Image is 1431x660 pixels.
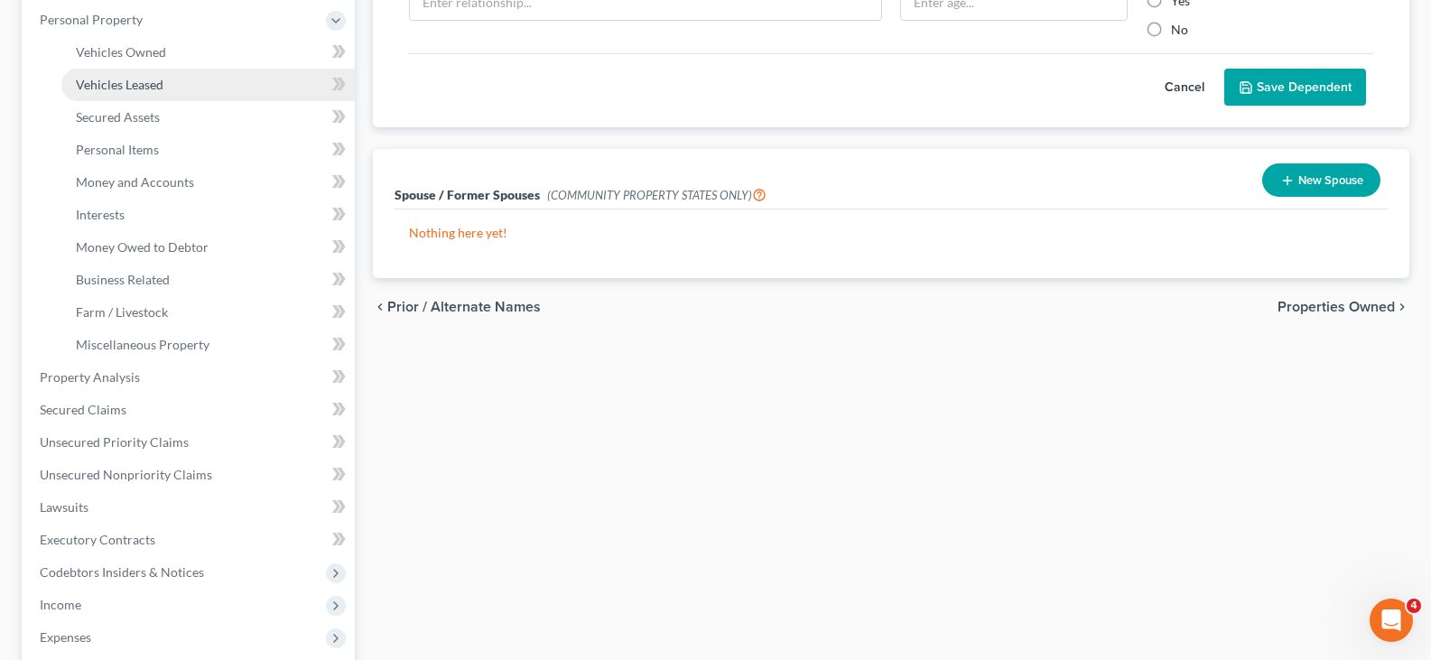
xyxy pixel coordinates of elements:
span: Personal Items [76,142,159,157]
span: Income [40,597,81,612]
span: Business Related [76,272,170,287]
a: Miscellaneous Property [61,329,355,361]
span: Lawsuits [40,499,88,515]
span: Codebtors Insiders & Notices [40,564,204,580]
a: Unsecured Priority Claims [25,426,355,459]
button: New Spouse [1262,163,1380,197]
a: Money Owed to Debtor [61,231,355,264]
a: Business Related [61,264,355,296]
a: Executory Contracts [25,524,355,556]
span: (COMMUNITY PROPERTY STATES ONLY) [547,188,767,202]
span: Property Analysis [40,369,140,385]
i: chevron_right [1395,300,1409,314]
i: chevron_left [373,300,387,314]
button: Cancel [1145,70,1224,106]
span: Secured Claims [40,402,126,417]
a: Vehicles Owned [61,36,355,69]
span: Secured Assets [76,109,160,125]
span: Expenses [40,629,91,645]
span: Miscellaneous Property [76,337,209,352]
button: Save Dependent [1224,69,1366,107]
label: No [1171,21,1188,39]
a: Vehicles Leased [61,69,355,101]
a: Lawsuits [25,491,355,524]
a: Unsecured Nonpriority Claims [25,459,355,491]
span: Prior / Alternate Names [387,300,541,314]
a: Personal Items [61,134,355,166]
a: Property Analysis [25,361,355,394]
p: Nothing here yet! [409,224,1373,242]
iframe: Intercom live chat [1370,599,1413,642]
span: Money Owed to Debtor [76,239,209,255]
span: Money and Accounts [76,174,194,190]
button: Properties Owned chevron_right [1278,300,1409,314]
button: chevron_left Prior / Alternate Names [373,300,541,314]
span: Interests [76,207,125,222]
a: Secured Assets [61,101,355,134]
span: Personal Property [40,12,143,27]
span: Unsecured Nonpriority Claims [40,467,212,482]
span: Vehicles Owned [76,44,166,60]
a: Interests [61,199,355,231]
span: Spouse / Former Spouses [395,187,540,202]
span: 4 [1407,599,1421,613]
a: Secured Claims [25,394,355,426]
a: Farm / Livestock [61,296,355,329]
span: Unsecured Priority Claims [40,434,189,450]
a: Money and Accounts [61,166,355,199]
span: Executory Contracts [40,532,155,547]
span: Properties Owned [1278,300,1395,314]
span: Vehicles Leased [76,77,163,92]
span: Farm / Livestock [76,304,168,320]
